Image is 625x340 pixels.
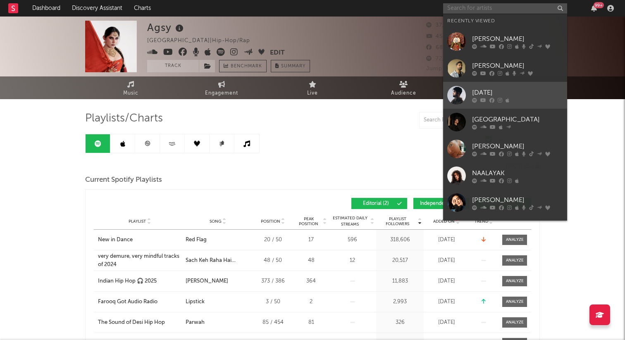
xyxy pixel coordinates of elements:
[231,62,262,71] span: Benchmark
[426,319,467,327] div: [DATE]
[351,198,407,209] button: Editorial(2)
[378,277,422,285] div: 11,883
[98,319,165,327] div: The Sound of Desi Hip Hop
[443,3,567,14] input: Search for artists
[426,23,455,28] span: 37,509
[261,219,280,224] span: Position
[254,277,291,285] div: 373 / 386
[210,219,222,224] span: Song
[443,216,567,243] a: [PERSON_NAME]
[472,168,563,178] div: NAALAYAK
[186,277,228,285] div: [PERSON_NAME]
[98,319,181,327] a: The Sound of Desi Hip Hop
[296,298,327,306] div: 2
[129,219,146,224] span: Playlist
[475,219,488,224] span: Trend
[426,277,467,285] div: [DATE]
[123,88,138,98] span: Music
[472,195,563,205] div: [PERSON_NAME]
[426,66,475,71] span: Jump Score: 36.2
[331,215,369,228] span: Estimated Daily Streams
[267,76,358,99] a: Live
[443,55,567,82] a: [PERSON_NAME]
[98,252,181,269] a: very demure, very mindful tracks of 2024
[281,64,305,69] span: Summary
[443,162,567,189] a: NAALAYAK
[85,175,162,185] span: Current Spotify Playlists
[378,236,422,244] div: 318,606
[413,198,469,209] button: Independent(1)
[85,76,176,99] a: Music
[98,298,157,306] div: Farooq Got Audio Radio
[98,236,133,244] div: New in Dance
[296,319,327,327] div: 81
[254,236,291,244] div: 20 / 50
[426,34,446,39] span: 458
[594,2,604,8] div: 99 +
[98,277,157,285] div: Indian Hip Hop 🎧 2025
[85,114,163,124] span: Playlists/Charts
[358,76,449,99] a: Audience
[443,28,567,55] a: [PERSON_NAME]
[378,216,417,226] span: Playlist Followers
[296,257,327,265] div: 48
[271,60,310,72] button: Summary
[472,114,563,124] div: [GEOGRAPHIC_DATA]
[331,236,374,244] div: 596
[186,298,205,306] div: Lipstick
[357,201,395,206] span: Editorial ( 2 )
[426,298,467,306] div: [DATE]
[307,88,318,98] span: Live
[219,60,267,72] a: Benchmark
[433,219,455,224] span: Added On
[296,277,327,285] div: 364
[419,201,457,206] span: Independent ( 1 )
[296,236,327,244] div: 17
[443,82,567,109] a: [DATE]
[472,88,563,97] div: [DATE]
[419,112,522,128] input: Search Playlists/Charts
[331,257,374,265] div: 12
[472,34,563,44] div: [PERSON_NAME]
[426,236,467,244] div: [DATE]
[186,236,207,244] div: Red Flag
[186,257,250,265] div: Sach Keh Raha Hai Deewana
[426,45,459,50] span: 687,000
[186,319,205,327] div: Parwah
[426,56,505,62] span: 72,647 Monthly Listeners
[443,109,567,136] a: [GEOGRAPHIC_DATA]
[254,257,291,265] div: 48 / 50
[254,319,291,327] div: 85 / 454
[147,36,260,46] div: [GEOGRAPHIC_DATA] | Hip-Hop/Rap
[296,216,322,226] span: Peak Position
[176,76,267,99] a: Engagement
[443,136,567,162] a: [PERSON_NAME]
[472,141,563,151] div: [PERSON_NAME]
[591,5,597,12] button: 99+
[443,189,567,216] a: [PERSON_NAME]
[378,298,422,306] div: 2,993
[472,61,563,71] div: [PERSON_NAME]
[426,257,467,265] div: [DATE]
[147,21,186,34] div: Agsy
[378,319,422,327] div: 326
[378,257,422,265] div: 20,517
[391,88,416,98] span: Audience
[98,277,181,285] a: Indian Hip Hop 🎧 2025
[147,60,199,72] button: Track
[98,236,181,244] a: New in Dance
[270,48,285,58] button: Edit
[98,298,181,306] a: Farooq Got Audio Radio
[205,88,238,98] span: Engagement
[447,16,563,26] div: Recently Viewed
[254,298,291,306] div: 3 / 50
